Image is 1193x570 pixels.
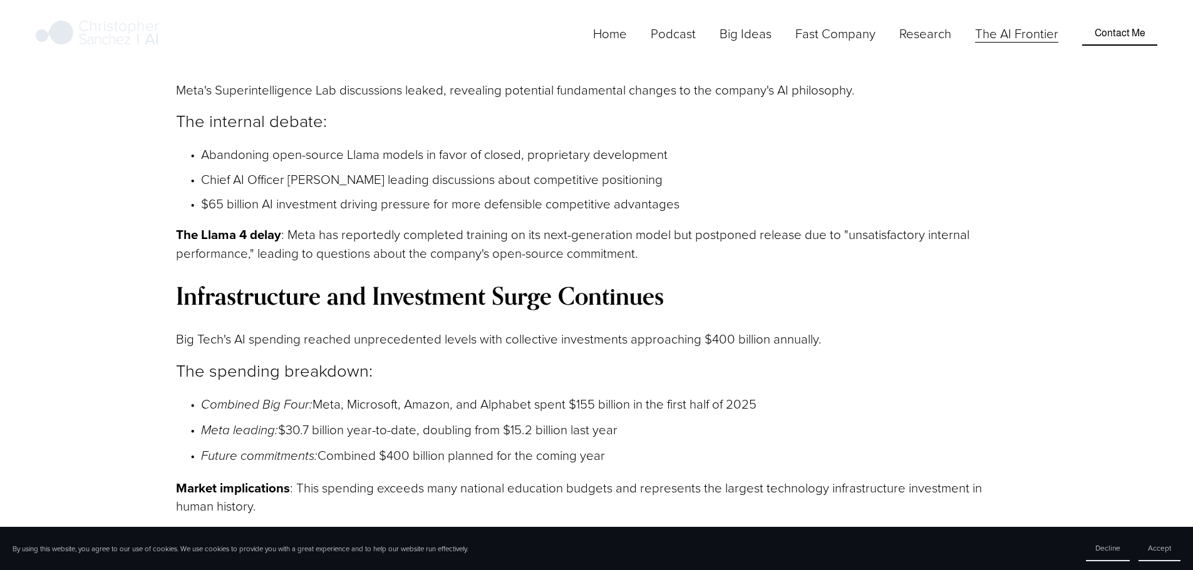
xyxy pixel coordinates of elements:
[176,281,664,311] strong: Infrastructure and Investment Surge Continues
[201,397,312,412] em: Combined Big Four:
[176,81,1017,99] p: Meta's Superintelligence Lab discussions leaked, revealing potential fundamental changes to the c...
[1139,536,1180,561] button: Accept
[176,479,290,497] strong: Market implications
[651,23,696,44] a: Podcast
[795,24,875,43] span: Fast Company
[201,423,278,438] em: Meta leading:
[593,23,627,44] a: Home
[720,23,772,44] a: folder dropdown
[201,446,1017,466] p: Combined $400 billion planned for the coming year
[176,108,1017,132] p: The internal debate:
[975,23,1058,44] a: The AI Frontier
[201,449,318,464] em: Future commitments:
[36,18,159,49] img: Christopher Sanchez | AI
[176,358,1017,382] p: The spending breakdown:
[201,395,1017,414] p: Meta, Microsoft, Amazon, and Alphabet spent $155 billion in the first half of 2025
[899,24,951,43] span: Research
[795,23,875,44] a: folder dropdown
[1082,21,1157,45] a: Contact Me
[720,24,772,43] span: Big Ideas
[1086,536,1130,561] button: Decline
[176,479,1017,516] p: : This spending exceeds many national education budgets and represents the largest technology inf...
[1148,542,1171,553] span: Accept
[899,23,951,44] a: folder dropdown
[201,145,1017,163] p: Abandoning open-source Llama models in favor of closed, proprietary development
[201,170,1017,188] p: Chief AI Officer [PERSON_NAME] leading discussions about competitive positioning
[201,420,1017,440] p: $30.7 billion year-to-date, doubling from $15.2 billion last year
[201,195,1017,213] p: $65 billion AI investment driving pressure for more defensible competitive advantages
[176,225,281,244] strong: The Llama 4 delay
[176,225,1017,262] p: : Meta has reportedly completed training on its next-generation model but postponed release due t...
[1095,542,1120,553] span: Decline
[176,330,1017,348] p: Big Tech's AI spending reached unprecedented levels with collective investments approaching $400 ...
[13,544,468,554] p: By using this website, you agree to our use of cookies. We use cookies to provide you with a grea...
